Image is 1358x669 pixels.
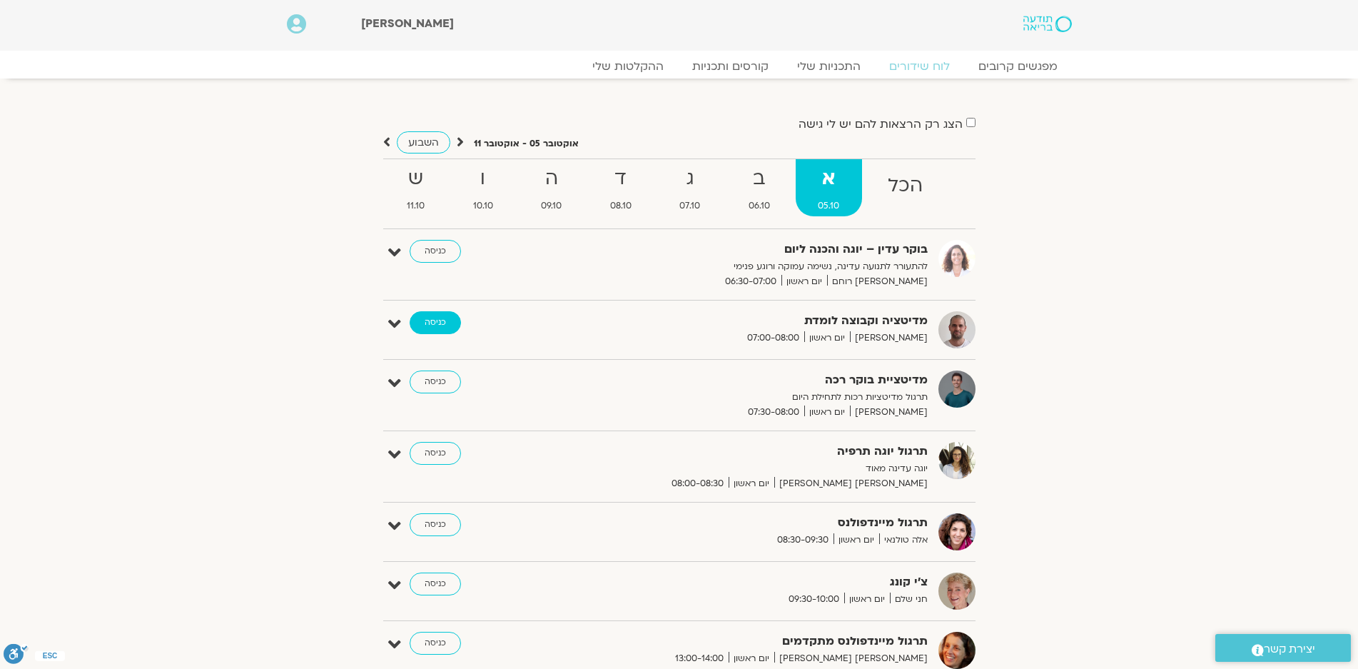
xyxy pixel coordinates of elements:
strong: ו [450,163,516,195]
span: יום ראשון [804,331,850,346]
a: א05.10 [796,159,863,216]
nav: Menu [287,59,1072,74]
strong: תרגול יוגה תרפיה [578,442,928,461]
strong: ה [519,163,585,195]
p: יוגה עדינה מאוד [578,461,928,476]
span: 06.10 [726,198,793,213]
span: השבוע [408,136,439,149]
span: [PERSON_NAME] [361,16,454,31]
strong: א [796,163,863,195]
span: 05.10 [796,198,863,213]
span: 06:30-07:00 [720,274,781,289]
p: תרגול מדיטציות רכות לתחילת היום [578,390,928,405]
strong: בוקר עדין – יוגה והכנה ליום [578,240,928,259]
span: 09:30-10:00 [784,592,844,607]
a: הכל [865,159,946,216]
strong: תרגול מיינדפולנס [578,513,928,533]
a: ג07.10 [657,159,724,216]
strong: הכל [865,170,946,202]
strong: ב [726,163,793,195]
a: יצירת קשר [1215,634,1351,662]
span: יום ראשון [729,651,774,666]
span: יום ראשון [844,592,890,607]
span: 11.10 [385,198,448,213]
a: כניסה [410,513,461,536]
strong: מדיטציה וקבוצה לומדת [578,311,928,331]
a: ה09.10 [519,159,585,216]
span: 13:00-14:00 [670,651,729,666]
span: [PERSON_NAME] רוחם [827,274,928,289]
span: [PERSON_NAME] [PERSON_NAME] [774,651,928,666]
a: השבוע [397,131,450,154]
a: ההקלטות שלי [578,59,678,74]
span: יום ראשון [729,476,774,491]
span: 09.10 [519,198,585,213]
span: [PERSON_NAME] [PERSON_NAME] [774,476,928,491]
span: יום ראשון [804,405,850,420]
a: כניסה [410,573,461,595]
label: הצג רק הרצאות להם יש לי גישה [799,118,963,131]
strong: ד [587,163,654,195]
a: התכניות שלי [783,59,875,74]
p: אוקטובר 05 - אוקטובר 11 [474,136,579,151]
a: קורסים ותכניות [678,59,783,74]
a: כניסה [410,632,461,655]
span: 07:30-08:00 [743,405,804,420]
span: 08.10 [587,198,654,213]
strong: ג [657,163,724,195]
span: אלה טולנאי [879,533,928,548]
a: כניסה [410,240,461,263]
span: [PERSON_NAME] [850,405,928,420]
p: להתעורר לתנועה עדינה, נשימה עמוקה ורוגע פנימי [578,259,928,274]
span: יום ראשון [781,274,827,289]
span: 10.10 [450,198,516,213]
span: יצירת קשר [1264,640,1315,659]
a: מפגשים קרובים [964,59,1072,74]
strong: תרגול מיינדפולנס מתקדמים [578,632,928,651]
span: 08:00-08:30 [667,476,729,491]
a: ש11.10 [385,159,448,216]
span: 08:30-09:30 [772,533,833,548]
strong: צ'י קונג [578,573,928,592]
strong: מדיטציית בוקר רכה [578,371,928,390]
a: לוח שידורים [875,59,964,74]
span: יום ראשון [833,533,879,548]
span: [PERSON_NAME] [850,331,928,346]
a: כניסה [410,311,461,334]
a: ד08.10 [587,159,654,216]
span: 07.10 [657,198,724,213]
span: חני שלם [890,592,928,607]
a: כניסה [410,371,461,393]
strong: ש [385,163,448,195]
span: 07:00-08:00 [742,331,804,346]
a: ב06.10 [726,159,793,216]
a: ו10.10 [450,159,516,216]
a: כניסה [410,442,461,465]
